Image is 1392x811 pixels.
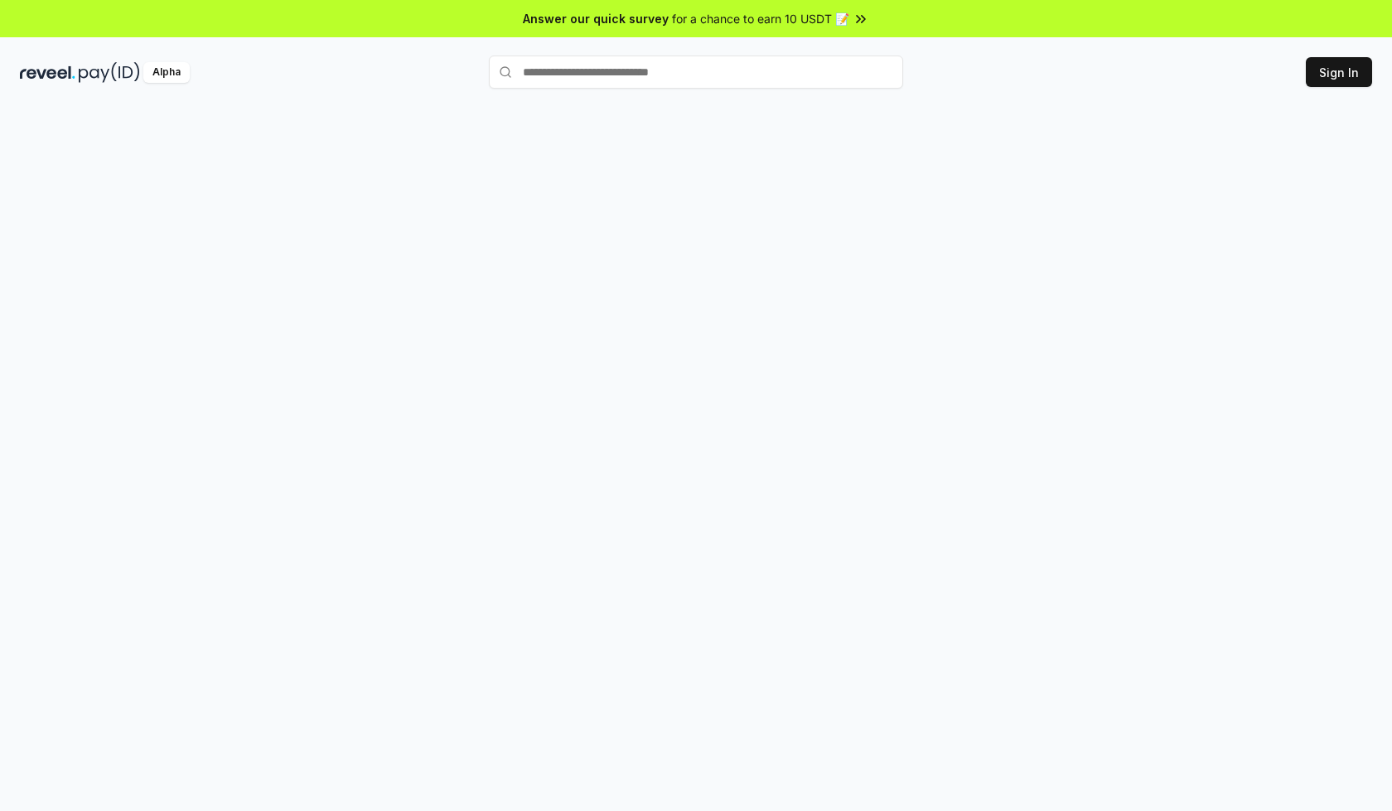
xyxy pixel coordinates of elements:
[79,62,140,83] img: pay_id
[672,10,849,27] span: for a chance to earn 10 USDT 📝
[1306,57,1372,87] button: Sign In
[523,10,669,27] span: Answer our quick survey
[20,62,75,83] img: reveel_dark
[143,62,190,83] div: Alpha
